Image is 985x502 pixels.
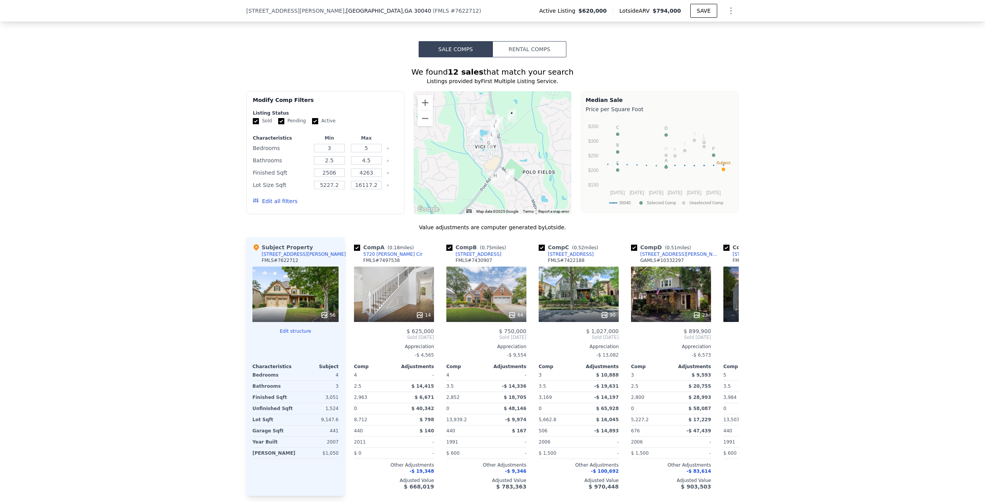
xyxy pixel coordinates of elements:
span: $ 970,448 [589,484,619,490]
input: Pending [278,118,284,124]
div: Adjustments [394,364,434,370]
span: $ 1,027,000 [586,328,619,334]
div: FMLS # 7430907 [456,257,492,264]
a: [STREET_ADDRESS] [446,251,501,257]
div: 23 [693,311,708,319]
text: $150 [588,182,599,188]
div: Adjusted Value [723,477,803,484]
div: - [396,370,434,380]
div: Comp [539,364,579,370]
div: - [396,437,434,447]
div: We found that match your search [246,67,739,77]
text: L [703,133,705,138]
span: $ 40,342 [411,406,434,411]
div: Listings provided by First Multiple Listing Service . [246,77,739,85]
text: A [665,158,668,163]
div: 6990 Cordery Rd [468,115,476,128]
div: - [488,448,526,459]
span: $ 668,019 [404,484,434,490]
div: 3.5 [539,381,577,392]
span: 4 [354,372,357,378]
div: 1991 [446,437,485,447]
span: $ 899,900 [684,328,711,334]
label: Sold [253,118,272,124]
div: 3.5 [446,381,485,392]
text: I [684,142,685,146]
button: Zoom out [417,111,433,126]
span: Sold [DATE] [354,334,434,340]
div: Appreciation [539,344,619,350]
span: -$ 47,439 [686,428,711,434]
text: Selected Comp [647,200,676,205]
span: -$ 100,692 [591,469,619,474]
text: D [664,126,668,130]
div: Comp [723,364,763,370]
div: Appreciation [446,344,526,350]
div: Min [312,135,346,141]
text: Subject [716,160,731,165]
span: $ 17,229 [688,417,711,422]
span: $ 903,503 [681,484,711,490]
div: Adjusted Value [631,477,711,484]
div: $1,050 [299,448,339,459]
button: Rental Comps [492,41,566,57]
text: C [616,125,619,130]
span: 5,662.8 [539,417,556,422]
button: Sale Comps [419,41,492,57]
div: [STREET_ADDRESS] [548,251,594,257]
button: Keyboard shortcuts [466,209,472,213]
div: 2006 [539,437,577,447]
div: Modify Comp Filters [253,96,398,110]
div: [STREET_ADDRESS] [456,251,501,257]
span: $ 14,415 [411,384,434,389]
span: 0 [631,406,634,411]
span: [STREET_ADDRESS][PERSON_NAME] [246,7,344,15]
div: Median Sale [586,96,734,104]
div: Bathrooms [252,381,294,392]
button: Show Options [723,3,739,18]
span: FMLS [435,8,449,14]
text: K [674,147,677,152]
span: $ 140 [419,428,434,434]
span: 0 [446,406,449,411]
text: F [712,146,715,151]
span: $ 58,087 [688,406,711,411]
span: -$ 14,336 [502,384,526,389]
div: Unfinished Sqft [252,403,294,414]
span: 3 [631,372,634,378]
span: Active Listing [539,7,578,15]
span: Sold [DATE] [446,334,526,340]
div: 56 [321,311,336,319]
div: 6715 Pond Rd [484,139,493,152]
span: 8,712 [354,417,367,422]
div: Comp [446,364,486,370]
a: Report a map error [538,209,569,213]
div: 441 [297,425,339,436]
span: $ 750,000 [499,328,526,334]
div: FMLS # 7422188 [548,257,584,264]
span: 4 [446,372,449,378]
span: 0.75 [482,245,492,250]
span: , GA 30040 [403,8,431,14]
div: Garage Sqft [252,425,294,436]
span: 13,939.2 [446,417,467,422]
div: - [673,437,711,447]
div: Comp E [723,243,786,251]
text: [DATE] [687,190,701,195]
div: 3.5 [723,381,762,392]
text: $350 [588,124,599,129]
span: $ 18,705 [504,395,526,400]
span: $ 16,045 [596,417,619,422]
text: B [616,143,619,147]
text: J [693,131,696,136]
div: - [488,370,526,380]
div: A chart. [586,115,734,211]
div: 2.5 [354,381,392,392]
div: Other Adjustments [539,462,619,468]
div: Adjusted Value [354,477,434,484]
div: 6500 Brookline Ct [505,169,514,182]
button: Clear [386,184,389,187]
input: Sold [253,118,259,124]
a: [STREET_ADDRESS] [723,251,778,257]
div: Characteristics [253,135,309,141]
